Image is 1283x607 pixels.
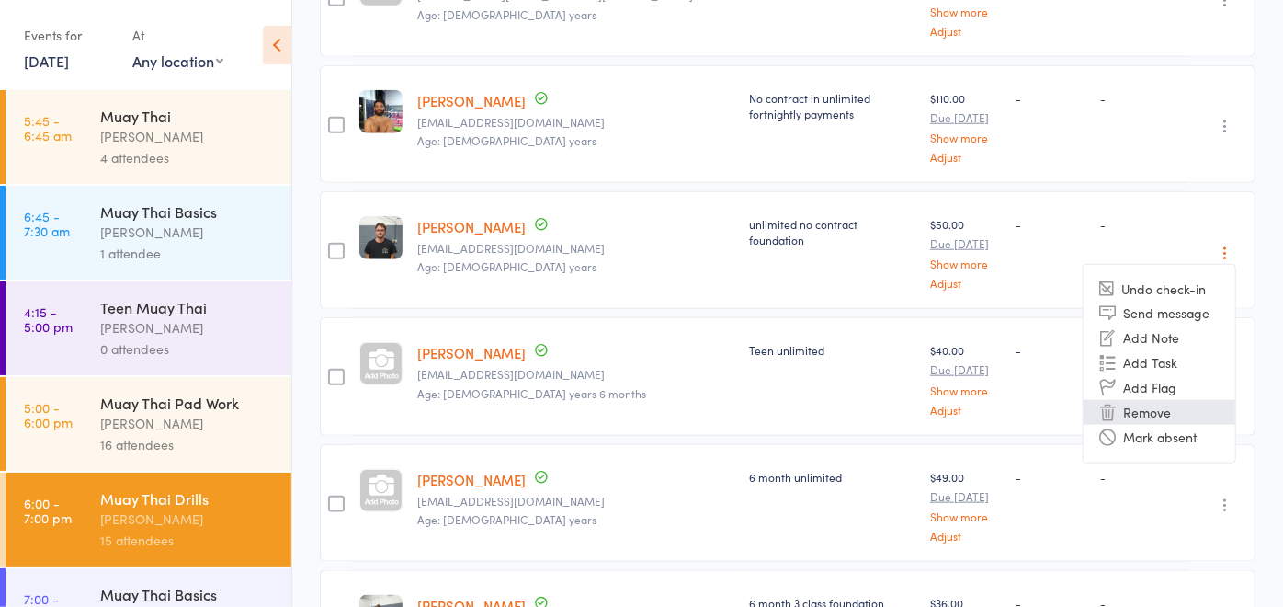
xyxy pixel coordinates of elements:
div: 16 attendees [100,434,276,455]
a: Adjust [930,530,1001,542]
div: [PERSON_NAME] [100,317,276,338]
div: $50.00 [930,216,1001,289]
a: [PERSON_NAME] [417,217,526,236]
div: Muay Thai [100,106,276,126]
time: 6:00 - 7:00 pm [24,496,72,525]
div: 6 month unlimited [749,469,915,485]
div: [PERSON_NAME] [100,126,276,147]
div: - [1100,469,1180,485]
small: Due [DATE] [930,237,1001,250]
a: Show more [930,132,1001,143]
li: Add Note [1084,326,1235,350]
li: Mark absent [1084,425,1235,450]
div: Any location [132,51,223,71]
small: solpsaila@icloud.com [417,495,734,508]
li: Send message [1084,301,1235,326]
li: Remove [1084,400,1235,425]
div: [PERSON_NAME] [100,509,276,530]
div: Teen unlimited [749,342,915,358]
a: 5:45 -6:45 amMuay Thai[PERSON_NAME]4 attendees [6,90,291,184]
div: - [1016,469,1086,485]
small: Due [DATE] [930,111,1001,124]
li: Add Flag [1084,375,1235,400]
a: Show more [930,384,1001,396]
div: 15 attendees [100,530,276,551]
a: [DATE] [24,51,69,71]
div: Teen Muay Thai [100,297,276,317]
a: Adjust [930,404,1001,416]
div: Muay Thai Basics [100,201,276,222]
div: At [132,20,223,51]
small: jackmoyy1@icloud.com [417,242,734,255]
span: Age: [DEMOGRAPHIC_DATA] years [417,511,596,527]
time: 5:00 - 6:00 pm [24,400,73,429]
span: Age: [DEMOGRAPHIC_DATA] years 6 months [417,385,646,401]
div: $49.00 [930,469,1001,542]
a: 4:15 -5:00 pmTeen Muay Thai[PERSON_NAME]0 attendees [6,281,291,375]
small: khalilmark21@yahoo.com.au [417,116,734,129]
a: [PERSON_NAME] [417,91,526,110]
div: - [1016,342,1086,358]
span: Age: [DEMOGRAPHIC_DATA] years [417,6,596,22]
div: No contract in unlimited fortnightly payments [749,90,915,121]
div: - [1016,90,1086,106]
small: Due [DATE] [930,490,1001,503]
div: Muay Thai Pad Work [100,393,276,413]
a: [PERSON_NAME] [417,343,526,362]
img: image1725268638.png [359,90,403,133]
div: Muay Thai Drills [100,488,276,509]
small: Charlie_paul10@icloud.com [417,368,734,381]
a: Show more [930,6,1001,17]
a: Adjust [930,151,1001,163]
div: - [1100,216,1180,232]
small: Due [DATE] [930,363,1001,376]
div: 4 attendees [100,147,276,168]
div: Muay Thai Basics [100,584,276,604]
li: Add Task [1084,350,1235,375]
li: Undo check-in [1084,278,1235,301]
a: Adjust [930,277,1001,289]
div: [PERSON_NAME] [100,222,276,243]
time: 4:15 - 5:00 pm [24,304,73,334]
a: 6:45 -7:30 amMuay Thai Basics[PERSON_NAME]1 attendee [6,186,291,280]
div: unlimited no contract foundation [749,216,915,247]
time: 6:45 - 7:30 am [24,209,70,238]
div: 1 attendee [100,243,276,264]
div: [PERSON_NAME] [100,413,276,434]
div: $40.00 [930,342,1001,415]
div: - [1100,90,1180,106]
a: [PERSON_NAME] [417,470,526,489]
a: 5:00 -6:00 pmMuay Thai Pad Work[PERSON_NAME]16 attendees [6,377,291,471]
div: $110.00 [930,90,1001,163]
a: Adjust [930,25,1001,37]
div: - [1016,216,1086,232]
a: 6:00 -7:00 pmMuay Thai Drills[PERSON_NAME]15 attendees [6,473,291,567]
a: Show more [930,258,1001,269]
a: Show more [930,510,1001,522]
div: Events for [24,20,114,51]
span: Age: [DEMOGRAPHIC_DATA] years [417,258,596,274]
div: 0 attendees [100,338,276,360]
img: image1717487284.png [359,216,403,259]
time: 5:45 - 6:45 am [24,113,72,143]
span: Age: [DEMOGRAPHIC_DATA] years [417,132,596,148]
